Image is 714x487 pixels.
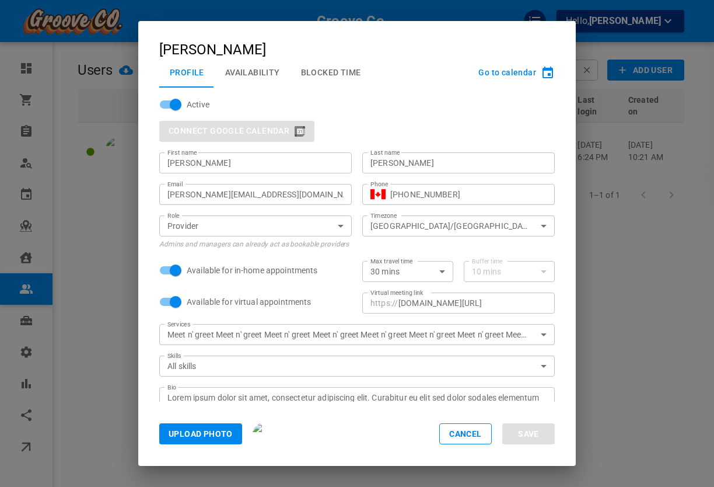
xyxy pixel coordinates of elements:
[167,211,180,220] label: Role
[167,383,176,392] label: Bio
[370,148,400,157] label: Last name
[167,360,547,372] div: All skills
[167,220,344,232] div: Provider
[370,257,413,266] label: Max travel time
[370,266,445,277] div: 30 mins
[159,57,215,88] button: Profile
[167,180,183,189] label: Email
[478,68,536,77] span: Go to calendar
[370,186,386,203] button: Select country
[187,99,209,110] span: Active
[370,180,388,189] label: Phone
[370,288,423,297] label: Virtual meeting link
[215,57,290,88] button: Availability
[370,297,398,309] p: https://
[159,240,349,248] span: Admins and managers can already act as bookable providers
[167,352,181,360] label: Skills
[159,121,314,142] div: You cannot connect another user's Google Calendar
[472,257,503,266] label: Buffer time
[390,189,547,200] input: +1 (702) 123-4567
[472,266,547,277] div: 10 mins
[253,423,275,445] img: User
[167,148,197,157] label: First name
[187,265,317,276] span: Available for in-home appointments
[167,329,547,340] div: Meet n' greet Meet n' greet Meet n' greet Meet n' greet Meet n' greet Meet n' greet Meet n' greet...
[478,68,555,76] button: Go to calendar
[187,296,311,308] span: Available for virtual appointments
[290,57,372,88] button: Blocked Time
[159,423,242,444] button: Upload Photo
[159,42,266,57] div: [PERSON_NAME]
[535,218,552,234] button: Open
[167,320,190,329] label: Services
[370,211,397,220] label: Timezone
[439,423,492,444] button: Cancel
